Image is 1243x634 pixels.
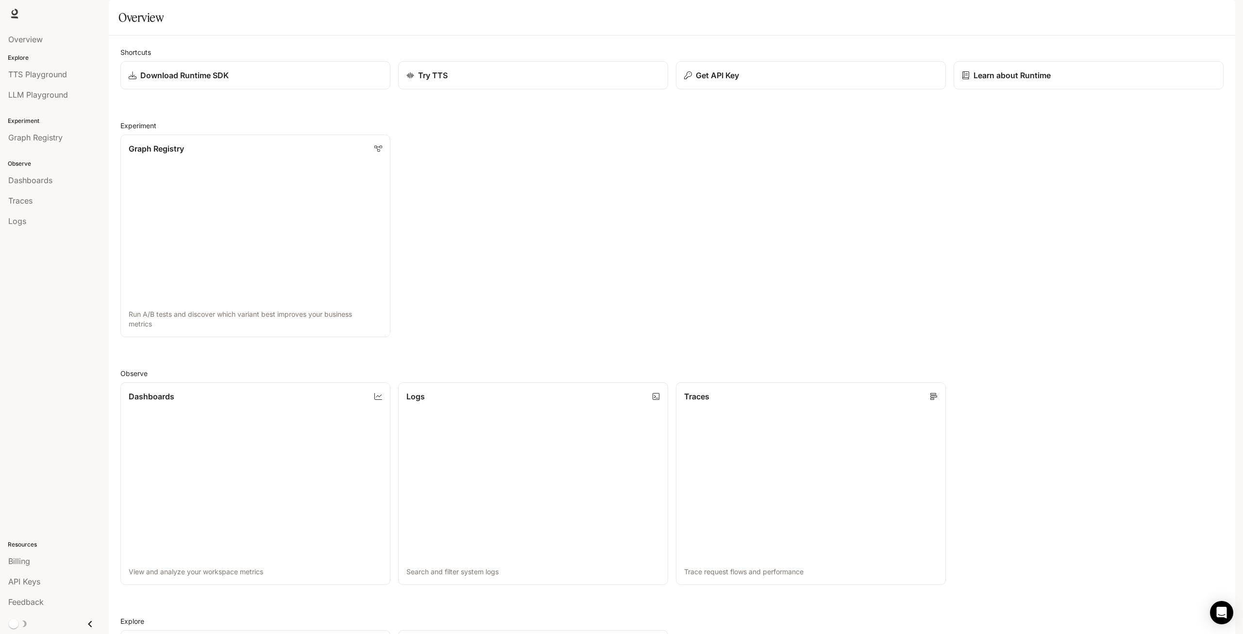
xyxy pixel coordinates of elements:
[406,567,660,577] p: Search and filter system logs
[684,391,709,402] p: Traces
[120,616,1224,626] h2: Explore
[120,47,1224,57] h2: Shortcuts
[676,382,946,585] a: TracesTrace request flows and performance
[140,69,229,81] p: Download Runtime SDK
[120,368,1224,378] h2: Observe
[418,69,448,81] p: Try TTS
[129,391,174,402] p: Dashboards
[684,567,938,577] p: Trace request flows and performance
[120,61,390,89] a: Download Runtime SDK
[129,567,382,577] p: View and analyze your workspace metrics
[398,382,668,585] a: LogsSearch and filter system logs
[129,309,382,329] p: Run A/B tests and discover which variant best improves your business metrics
[120,135,390,337] a: Graph RegistryRun A/B tests and discover which variant best improves your business metrics
[129,143,184,154] p: Graph Registry
[676,61,946,89] button: Get API Key
[696,69,739,81] p: Get API Key
[406,391,425,402] p: Logs
[1210,601,1233,624] div: Open Intercom Messenger
[954,61,1224,89] a: Learn about Runtime
[120,120,1224,131] h2: Experiment
[398,61,668,89] a: Try TTS
[974,69,1051,81] p: Learn about Runtime
[120,382,390,585] a: DashboardsView and analyze your workspace metrics
[118,8,164,27] h1: Overview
